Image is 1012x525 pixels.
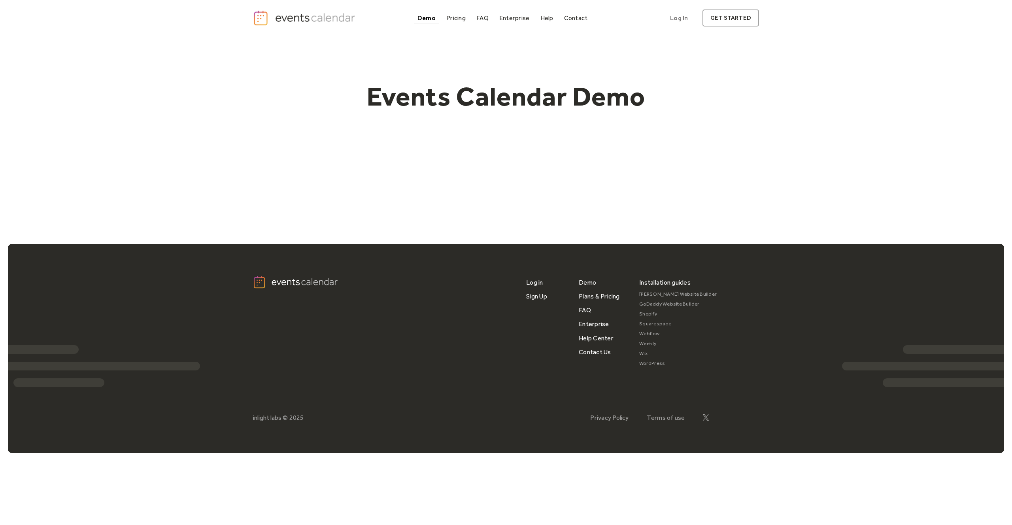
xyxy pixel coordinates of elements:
a: Squarespace [639,319,717,329]
a: [PERSON_NAME] Website Builder [639,289,717,299]
a: Help [537,13,557,23]
div: 2025 [289,414,304,421]
a: FAQ [579,303,591,317]
div: Installation guides [639,276,691,289]
a: Weebly [639,339,717,349]
a: Demo [579,276,596,289]
div: FAQ [476,16,489,20]
a: Log in [526,276,543,289]
a: Contact [561,13,591,23]
a: FAQ [473,13,492,23]
div: inlight labs © [253,414,288,421]
a: get started [702,9,759,26]
div: Pricing [446,16,466,20]
h1: Events Calendar Demo [354,80,658,113]
div: Enterprise [499,16,529,20]
a: Demo [414,13,439,23]
div: Help [540,16,553,20]
div: Contact [564,16,588,20]
a: Webflow [639,329,717,339]
a: Terms of use [647,414,685,421]
a: Enterprise [496,13,532,23]
div: Demo [417,16,436,20]
a: GoDaddy Website Builder [639,299,717,309]
a: Shopify [639,309,717,319]
a: Plans & Pricing [579,289,620,303]
a: Help Center [579,331,614,345]
a: Log In [662,9,696,26]
a: WordPress [639,359,717,368]
a: Enterprise [579,317,609,331]
a: home [253,10,357,26]
a: Sign Up [526,289,547,303]
a: Pricing [443,13,469,23]
a: Wix [639,349,717,359]
a: Contact Us [579,345,611,359]
a: Privacy Policy [590,414,629,421]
